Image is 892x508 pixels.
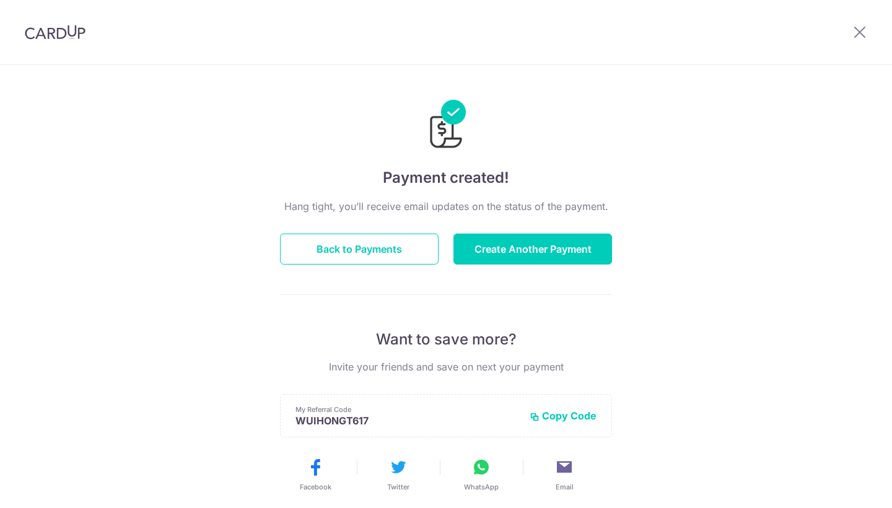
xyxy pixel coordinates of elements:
p: My Referral Code [295,405,520,414]
button: Twitter [362,457,435,492]
span: Twitter [387,482,409,492]
img: CardUp [25,25,85,40]
span: Email [556,482,574,492]
p: Hang tight, you’ll receive email updates on the status of the payment. [280,199,612,214]
p: Want to save more? [280,330,612,349]
button: Copy Code [530,409,597,422]
p: WUIHONGT617 [295,414,520,427]
h4: Payment created! [280,167,612,189]
button: Facebook [279,457,352,492]
p: Invite your friends and save on next your payment [280,359,612,374]
button: Back to Payments [280,234,439,265]
img: Payments [426,100,466,152]
span: WhatsApp [464,482,499,492]
button: Create Another Payment [453,234,612,265]
button: Email [528,457,601,492]
span: Facebook [300,482,331,492]
button: WhatsApp [445,457,518,492]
